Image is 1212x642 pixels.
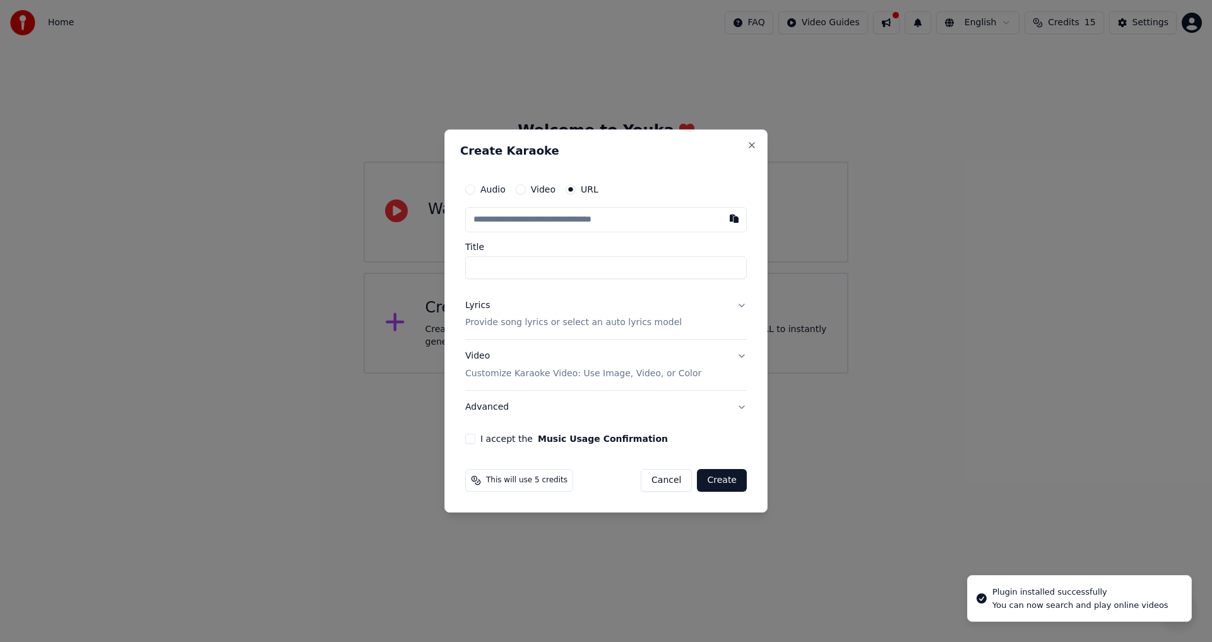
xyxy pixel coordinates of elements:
p: Customize Karaoke Video: Use Image, Video, or Color [465,367,701,380]
label: Title [465,242,747,251]
button: Cancel [641,469,692,492]
button: VideoCustomize Karaoke Video: Use Image, Video, or Color [465,340,747,391]
label: I accept the [480,434,668,443]
div: Video [465,350,701,381]
p: Provide song lyrics or select an auto lyrics model [465,317,682,330]
label: URL [581,185,598,194]
button: LyricsProvide song lyrics or select an auto lyrics model [465,289,747,340]
button: I accept the [538,434,668,443]
label: Audio [480,185,506,194]
h2: Create Karaoke [460,145,752,157]
span: This will use 5 credits [486,475,567,485]
label: Video [531,185,555,194]
button: Create [697,469,747,492]
button: Advanced [465,391,747,424]
div: Lyrics [465,299,490,312]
